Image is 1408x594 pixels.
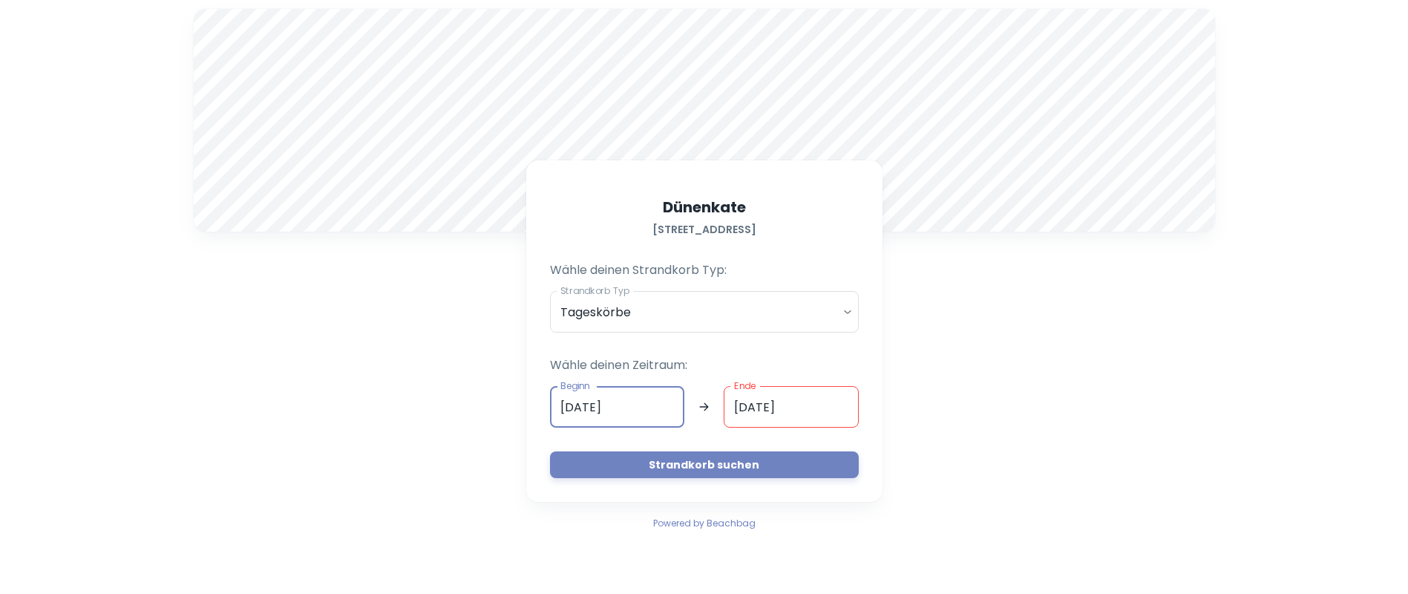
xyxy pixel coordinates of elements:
[653,517,756,529] span: Powered by Beachbag
[560,284,629,297] label: Strandkorb Typ
[653,514,756,532] a: Powered by Beachbag
[550,386,685,428] input: dd.mm.yyyy
[550,356,859,374] p: Wähle deinen Zeitraum:
[652,221,756,238] h6: [STREET_ADDRESS]
[560,379,590,392] label: Beginn
[550,261,859,279] p: Wähle deinen Strandkorb Typ:
[550,291,859,333] div: Tageskörbe
[550,451,859,478] button: Strandkorb suchen
[724,386,859,428] input: dd.mm.yyyy
[663,196,746,218] h5: Dünenkate
[734,379,756,392] label: Ende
